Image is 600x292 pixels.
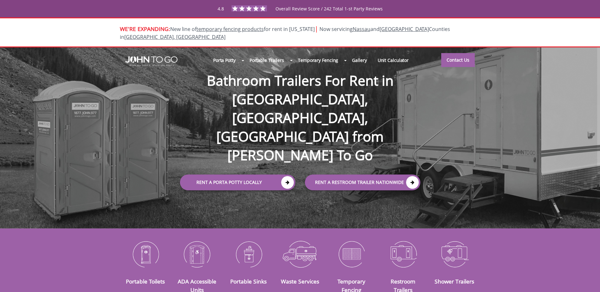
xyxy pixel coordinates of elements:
[275,6,383,24] span: Overall Review Score / 242 Total 1-st Party Reviews
[125,238,167,271] img: Portable-Toilets-icon_N.png
[441,53,475,67] a: Contact Us
[125,56,177,66] img: JOHN to go
[380,26,429,33] a: [GEOGRAPHIC_DATA]
[315,24,318,33] span: |
[120,25,170,33] span: WE'RE EXPANDING:
[208,53,241,67] a: Porta Potty
[435,277,474,285] a: Shower Trailers
[293,53,343,67] a: Temporary Fencing
[176,238,218,271] img: ADA-Accessible-Units-icon_N.png
[382,238,424,271] img: Restroom-Trailers-icon_N.png
[126,277,165,285] a: Portable Toilets
[372,53,414,67] a: Unit Calculator
[218,6,224,12] span: 4.8
[305,174,420,190] a: rent a RESTROOM TRAILER Nationwide
[120,26,450,40] span: Now servicing and Counties in
[174,51,427,165] h1: Bathroom Trailers For Rent in [GEOGRAPHIC_DATA], [GEOGRAPHIC_DATA], [GEOGRAPHIC_DATA] from [PERSO...
[353,26,370,33] a: Nassau
[331,238,373,271] img: Temporary-Fencing-cion_N.png
[281,277,319,285] a: Waste Services
[434,238,476,271] img: Shower-Trailers-icon_N.png
[120,26,450,40] span: New line of for rent in [US_STATE]
[180,174,295,190] a: Rent a Porta Potty Locally
[230,277,267,285] a: Portable Sinks
[347,53,372,67] a: Gallery
[196,26,264,33] a: temporary fencing products
[227,238,269,271] img: Portable-Sinks-icon_N.png
[244,53,289,67] a: Portable Trailers
[279,238,321,271] img: Waste-Services-icon_N.png
[124,33,226,40] a: [GEOGRAPHIC_DATA], [GEOGRAPHIC_DATA]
